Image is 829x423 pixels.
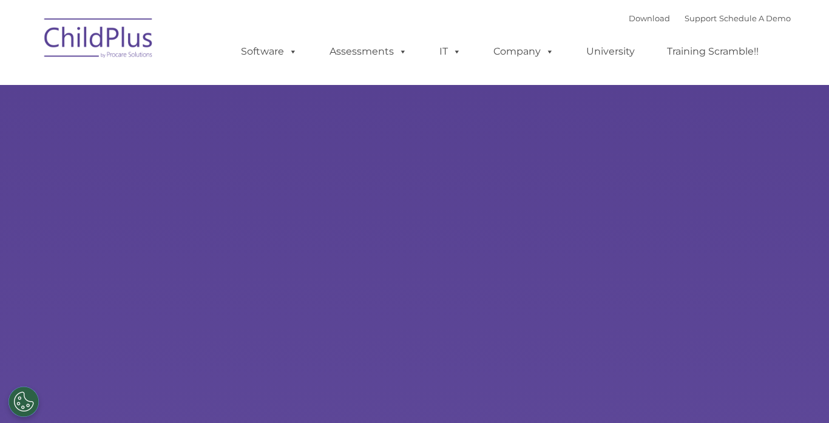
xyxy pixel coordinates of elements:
a: Support [685,13,717,23]
a: IT [427,39,473,64]
img: ChildPlus by Procare Solutions [38,10,160,70]
a: Schedule A Demo [719,13,791,23]
a: Company [481,39,566,64]
a: Assessments [317,39,419,64]
button: Cookies Settings [8,387,39,417]
a: University [574,39,647,64]
a: Software [229,39,310,64]
a: Training Scramble!! [655,39,771,64]
a: Download [629,13,670,23]
font: | [629,13,791,23]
